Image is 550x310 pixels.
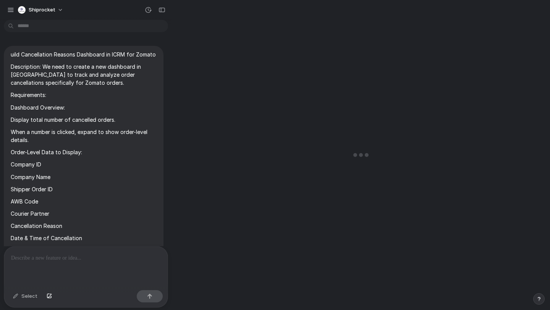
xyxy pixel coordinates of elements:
p: Company Name [11,173,157,181]
p: Order-Level Data to Display: [11,148,157,156]
p: Company ID [11,160,157,168]
p: uild Cancellation Reasons Dashboard in ICRM for Zomato [11,50,157,58]
p: Courier Partner [11,210,157,218]
p: Description: We need to create a new dashboard in [GEOGRAPHIC_DATA] to track and analyze order ca... [11,63,157,87]
span: Shiprocket [29,6,55,14]
p: Cancellation Reason [11,222,157,230]
p: Shipper Order ID [11,185,157,193]
p: AWB Code [11,197,157,205]
button: Shiprocket [15,4,67,16]
p: Display total number of cancelled orders. [11,116,157,124]
p: Requirements: [11,91,157,99]
p: Date & Time of Cancellation [11,234,157,242]
p: When a number is clicked, expand to show order-level details. [11,128,157,144]
p: Dashboard Overview: [11,103,157,111]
